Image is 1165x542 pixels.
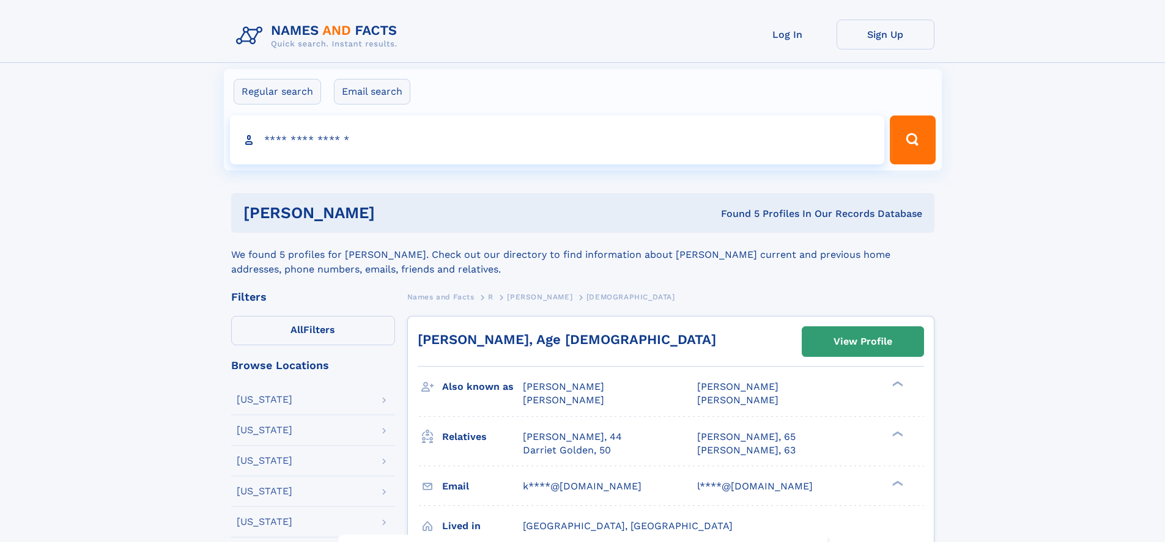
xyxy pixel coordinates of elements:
[889,430,904,438] div: ❯
[488,293,494,301] span: R
[290,324,303,335] span: All
[407,289,475,304] a: Names and Facts
[237,395,292,405] div: [US_STATE]
[231,20,407,53] img: Logo Names and Facts
[231,233,934,277] div: We found 5 profiles for [PERSON_NAME]. Check out our directory to find information about [PERSON_...
[889,479,904,487] div: ❯
[548,207,922,221] div: Found 5 Profiles In Our Records Database
[418,332,716,347] a: [PERSON_NAME], Age [DEMOGRAPHIC_DATA]
[697,381,779,392] span: [PERSON_NAME]
[237,486,292,496] div: [US_STATE]
[834,328,892,356] div: View Profile
[442,476,523,497] h3: Email
[442,427,523,447] h3: Relatives
[442,376,523,397] h3: Also known as
[837,20,934,49] a: Sign Up
[231,360,395,371] div: Browse Locations
[586,293,675,301] span: [DEMOGRAPHIC_DATA]
[234,79,321,104] label: Regular search
[442,516,523,537] h3: Lived in
[507,293,572,301] span: [PERSON_NAME]
[523,381,604,392] span: [PERSON_NAME]
[237,425,292,435] div: [US_STATE]
[243,205,548,221] h1: [PERSON_NAME]
[231,316,395,345] label: Filters
[523,520,733,532] span: [GEOGRAPHIC_DATA], [GEOGRAPHIC_DATA]
[739,20,837,49] a: Log In
[523,444,611,457] a: Darriet Golden, 50
[488,289,494,304] a: R
[231,291,395,302] div: Filters
[334,79,410,104] label: Email search
[889,380,904,388] div: ❯
[523,430,622,444] a: [PERSON_NAME], 44
[523,394,604,406] span: [PERSON_NAME]
[697,394,779,406] span: [PERSON_NAME]
[237,456,292,466] div: [US_STATE]
[697,444,796,457] a: [PERSON_NAME], 63
[230,115,885,164] input: search input
[802,327,923,356] a: View Profile
[237,517,292,527] div: [US_STATE]
[507,289,572,304] a: [PERSON_NAME]
[890,115,935,164] button: Search Button
[697,430,796,444] a: [PERSON_NAME], 65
